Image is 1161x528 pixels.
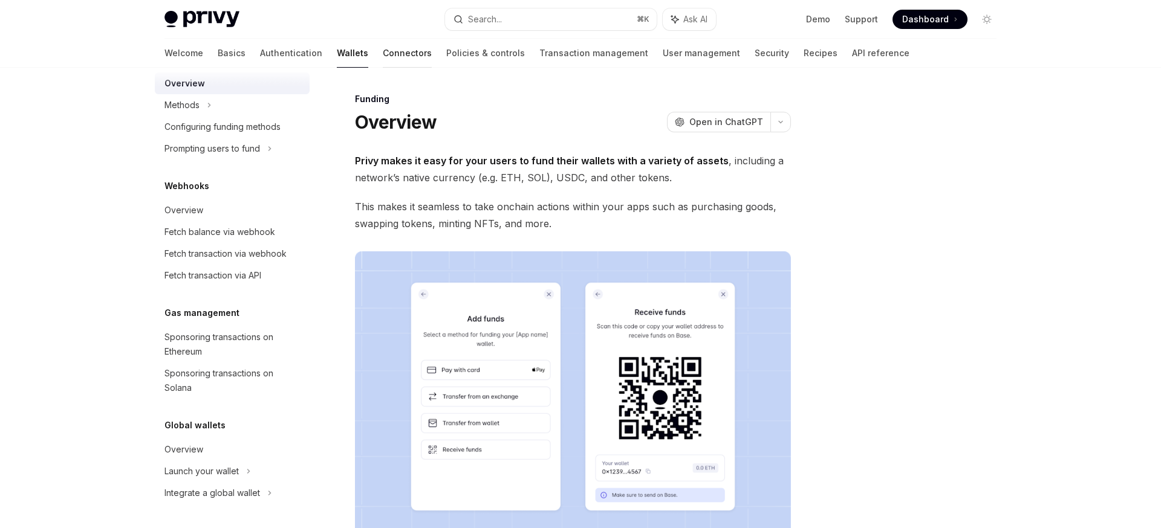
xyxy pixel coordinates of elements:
[164,486,260,500] div: Integrate a global wallet
[337,39,368,68] a: Wallets
[683,13,707,25] span: Ask AI
[155,362,310,399] a: Sponsoring transactions on Solana
[164,39,203,68] a: Welcome
[155,116,310,138] a: Configuring funding methods
[468,12,502,27] div: Search...
[164,268,261,283] div: Fetch transaction via API
[663,39,740,68] a: User management
[667,112,770,132] button: Open in ChatGPT
[804,39,837,68] a: Recipes
[806,13,830,25] a: Demo
[164,120,281,134] div: Configuring funding methods
[689,116,763,128] span: Open in ChatGPT
[383,39,432,68] a: Connectors
[637,14,649,24] span: ⌘ K
[155,221,310,243] a: Fetch balance via webhook
[164,246,287,261] div: Fetch transaction via webhook
[355,152,791,186] span: , including a network’s native currency (e.g. ETH, SOL), USDC, and other tokens.
[355,111,437,133] h1: Overview
[155,199,310,221] a: Overview
[164,98,200,112] div: Methods
[663,8,716,30] button: Ask AI
[218,39,246,68] a: Basics
[355,198,791,232] span: This makes it seamless to take onchain actions within your apps such as purchasing goods, swappin...
[164,179,209,193] h5: Webhooks
[164,141,260,156] div: Prompting users to fund
[446,39,525,68] a: Policies & controls
[445,8,657,30] button: Search...⌘K
[164,306,239,320] h5: Gas management
[164,225,275,239] div: Fetch balance via webhook
[852,39,909,68] a: API reference
[155,243,310,265] a: Fetch transaction via webhook
[845,13,878,25] a: Support
[755,39,789,68] a: Security
[355,93,791,105] div: Funding
[164,11,239,28] img: light logo
[164,366,302,395] div: Sponsoring transactions on Solana
[164,330,302,359] div: Sponsoring transactions on Ethereum
[977,10,997,29] button: Toggle dark mode
[155,326,310,362] a: Sponsoring transactions on Ethereum
[164,464,239,478] div: Launch your wallet
[893,10,968,29] a: Dashboard
[260,39,322,68] a: Authentication
[539,39,648,68] a: Transaction management
[355,155,729,167] strong: Privy makes it easy for your users to fund their wallets with a variety of assets
[164,418,226,433] h5: Global wallets
[155,265,310,286] a: Fetch transaction via API
[164,442,203,457] div: Overview
[902,13,949,25] span: Dashboard
[164,203,203,217] div: Overview
[155,439,310,460] a: Overview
